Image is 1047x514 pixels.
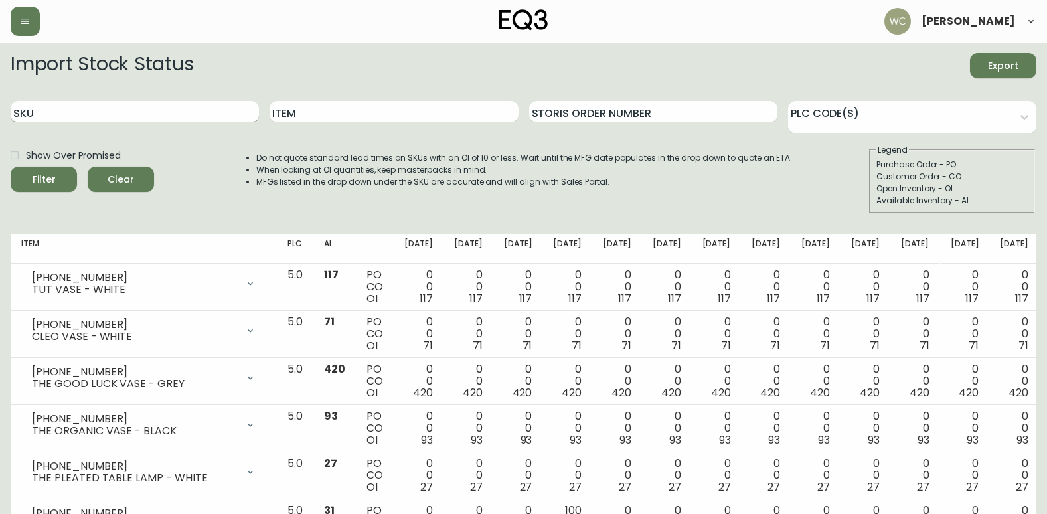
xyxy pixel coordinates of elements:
[876,195,1028,207] div: Available Inventory - AI
[520,479,532,495] span: 27
[454,363,483,399] div: 0 0
[702,269,731,305] div: 0 0
[366,458,383,493] div: PO CO
[463,385,483,400] span: 420
[901,269,929,305] div: 0 0
[603,363,631,399] div: 0 0
[277,452,313,499] td: 5.0
[901,410,929,446] div: 0 0
[11,234,277,264] th: Item
[592,234,642,264] th: [DATE]
[901,458,929,493] div: 0 0
[702,316,731,352] div: 0 0
[916,291,929,306] span: 117
[21,458,266,487] div: [PHONE_NUMBER]THE PLEATED TABLE LAMP - WHITE
[1000,269,1028,305] div: 0 0
[366,316,383,352] div: PO CO
[718,291,731,306] span: 117
[504,363,532,399] div: 0 0
[642,234,692,264] th: [DATE]
[32,319,237,331] div: [PHONE_NUMBER]
[920,338,929,353] span: 71
[1018,338,1028,353] span: 71
[1000,410,1028,446] div: 0 0
[421,432,433,448] span: 93
[454,458,483,493] div: 0 0
[324,408,338,424] span: 93
[420,479,433,495] span: 27
[810,385,830,400] span: 420
[967,432,979,448] span: 93
[21,410,266,440] div: [PHONE_NUMBER]THE ORGANIC VASE - BLACK
[851,316,880,352] div: 0 0
[98,171,143,188] span: Clear
[653,458,681,493] div: 0 0
[653,269,681,305] div: 0 0
[721,338,731,353] span: 71
[32,413,237,425] div: [PHONE_NUMBER]
[820,338,830,353] span: 71
[553,269,582,305] div: 0 0
[876,159,1028,171] div: Purchase Order - PO
[470,479,483,495] span: 27
[951,458,979,493] div: 0 0
[669,479,681,495] span: 27
[454,269,483,305] div: 0 0
[568,291,582,306] span: 117
[969,338,979,353] span: 71
[922,16,1015,27] span: [PERSON_NAME]
[493,234,543,264] th: [DATE]
[454,316,483,352] div: 0 0
[277,234,313,264] th: PLC
[469,291,483,306] span: 117
[619,479,631,495] span: 27
[768,432,780,448] span: 93
[603,458,631,493] div: 0 0
[504,269,532,305] div: 0 0
[553,410,582,446] div: 0 0
[951,363,979,399] div: 0 0
[989,234,1039,264] th: [DATE]
[277,264,313,311] td: 5.0
[818,432,830,448] span: 93
[394,234,443,264] th: [DATE]
[702,458,731,493] div: 0 0
[901,363,929,399] div: 0 0
[851,363,880,399] div: 0 0
[413,385,433,400] span: 420
[404,316,433,352] div: 0 0
[277,405,313,452] td: 5.0
[366,432,378,448] span: OI
[572,338,582,353] span: 71
[851,269,880,305] div: 0 0
[32,331,237,343] div: CLEO VASE - WHITE
[741,234,791,264] th: [DATE]
[621,338,631,353] span: 71
[324,361,345,377] span: 420
[603,316,631,352] div: 0 0
[884,8,911,35] img: 06a11c628539db30aea52cbf47961637
[404,458,433,493] div: 0 0
[603,410,631,446] div: 0 0
[653,316,681,352] div: 0 0
[910,385,929,400] span: 420
[553,458,582,493] div: 0 0
[890,234,940,264] th: [DATE]
[959,385,979,400] span: 420
[767,291,780,306] span: 117
[817,479,830,495] span: 27
[692,234,742,264] th: [DATE]
[33,171,56,188] div: Filter
[981,58,1026,74] span: Export
[866,291,880,306] span: 117
[851,458,880,493] div: 0 0
[562,385,582,400] span: 420
[1000,458,1028,493] div: 0 0
[669,432,681,448] span: 93
[801,269,830,305] div: 0 0
[26,149,121,163] span: Show Over Promised
[32,460,237,472] div: [PHONE_NUMBER]
[404,269,433,305] div: 0 0
[801,410,830,446] div: 0 0
[32,272,237,284] div: [PHONE_NUMBER]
